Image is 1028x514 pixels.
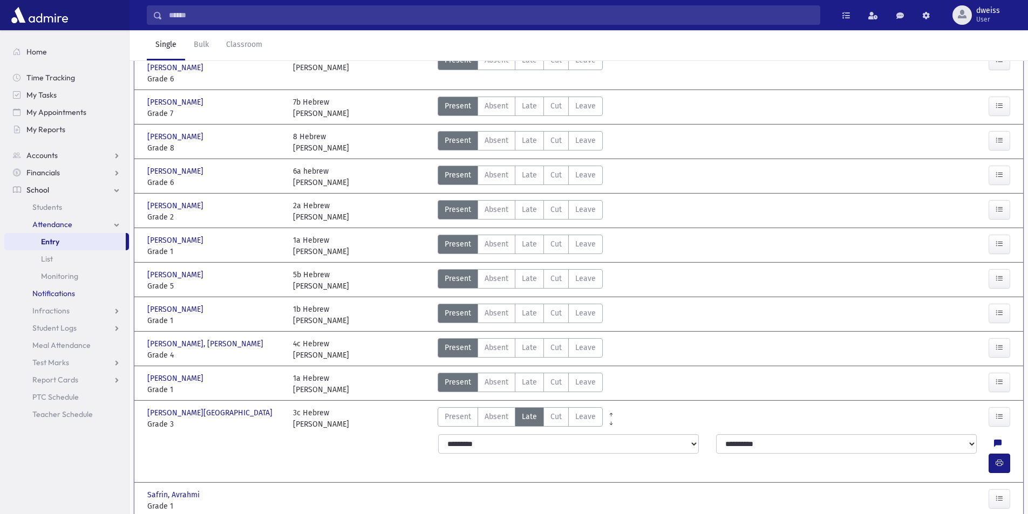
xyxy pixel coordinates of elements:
[522,135,537,146] span: Late
[485,411,508,422] span: Absent
[147,73,282,85] span: Grade 6
[147,489,202,501] span: Safrin, Avrahmi
[147,384,282,395] span: Grade 1
[438,269,603,292] div: AttTypes
[147,177,282,188] span: Grade 6
[147,108,282,119] span: Grade 7
[147,246,282,257] span: Grade 1
[32,358,69,367] span: Test Marks
[293,269,349,292] div: 5b Hebrew [PERSON_NAME]
[550,376,562,388] span: Cut
[485,376,508,388] span: Absent
[438,235,603,257] div: AttTypes
[32,375,78,385] span: Report Cards
[32,306,70,316] span: Infractions
[522,169,537,181] span: Late
[445,204,471,215] span: Present
[293,51,349,85] div: 6b hebrew [PERSON_NAME]
[293,166,349,188] div: 6a hebrew [PERSON_NAME]
[147,235,206,246] span: [PERSON_NAME]
[438,51,603,85] div: AttTypes
[438,166,603,188] div: AttTypes
[26,185,49,195] span: School
[293,97,349,119] div: 7b Hebrew [PERSON_NAME]
[522,100,537,112] span: Late
[445,100,471,112] span: Present
[147,142,282,154] span: Grade 8
[32,409,93,419] span: Teacher Schedule
[550,342,562,353] span: Cut
[32,323,77,333] span: Student Logs
[4,388,129,406] a: PTC Schedule
[4,371,129,388] a: Report Cards
[26,168,60,177] span: Financials
[575,307,596,319] span: Leave
[26,150,58,160] span: Accounts
[445,273,471,284] span: Present
[522,307,537,319] span: Late
[4,147,129,164] a: Accounts
[41,271,78,281] span: Monitoring
[147,419,282,430] span: Grade 3
[147,315,282,326] span: Grade 1
[522,411,537,422] span: Late
[4,43,129,60] a: Home
[4,86,129,104] a: My Tasks
[293,131,349,154] div: 8 Hebrew [PERSON_NAME]
[293,304,349,326] div: 1b Hebrew [PERSON_NAME]
[4,164,129,181] a: Financials
[4,250,129,268] a: List
[550,238,562,250] span: Cut
[438,338,603,361] div: AttTypes
[445,342,471,353] span: Present
[147,501,282,512] span: Grade 1
[438,200,603,223] div: AttTypes
[4,69,129,86] a: Time Tracking
[485,307,508,319] span: Absent
[4,233,126,250] a: Entry
[9,4,71,26] img: AdmirePro
[26,90,57,100] span: My Tasks
[147,373,206,384] span: [PERSON_NAME]
[26,125,65,134] span: My Reports
[147,269,206,280] span: [PERSON_NAME]
[575,135,596,146] span: Leave
[32,202,62,212] span: Students
[4,285,129,302] a: Notifications
[293,338,349,361] div: 4c Hebrew [PERSON_NAME]
[550,307,562,319] span: Cut
[4,216,129,233] a: Attendance
[217,30,271,60] a: Classroom
[550,169,562,181] span: Cut
[550,273,562,284] span: Cut
[147,304,206,315] span: [PERSON_NAME]
[575,342,596,353] span: Leave
[4,406,129,423] a: Teacher Schedule
[522,238,537,250] span: Late
[147,338,265,349] span: [PERSON_NAME], [PERSON_NAME]
[550,411,562,422] span: Cut
[438,97,603,119] div: AttTypes
[293,200,349,223] div: 2a Hebrew [PERSON_NAME]
[293,235,349,257] div: 1a Hebrew [PERSON_NAME]
[26,47,47,57] span: Home
[4,104,129,121] a: My Appointments
[32,340,91,350] span: Meal Attendance
[147,97,206,108] span: [PERSON_NAME]
[438,131,603,154] div: AttTypes
[550,100,562,112] span: Cut
[4,337,129,354] a: Meal Attendance
[445,169,471,181] span: Present
[4,268,129,285] a: Monitoring
[41,237,59,246] span: Entry
[522,273,537,284] span: Late
[575,100,596,112] span: Leave
[293,373,349,395] div: 1a Hebrew [PERSON_NAME]
[147,280,282,292] span: Grade 5
[147,30,185,60] a: Single
[485,238,508,250] span: Absent
[575,376,596,388] span: Leave
[26,107,86,117] span: My Appointments
[575,238,596,250] span: Leave
[976,15,1000,24] span: User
